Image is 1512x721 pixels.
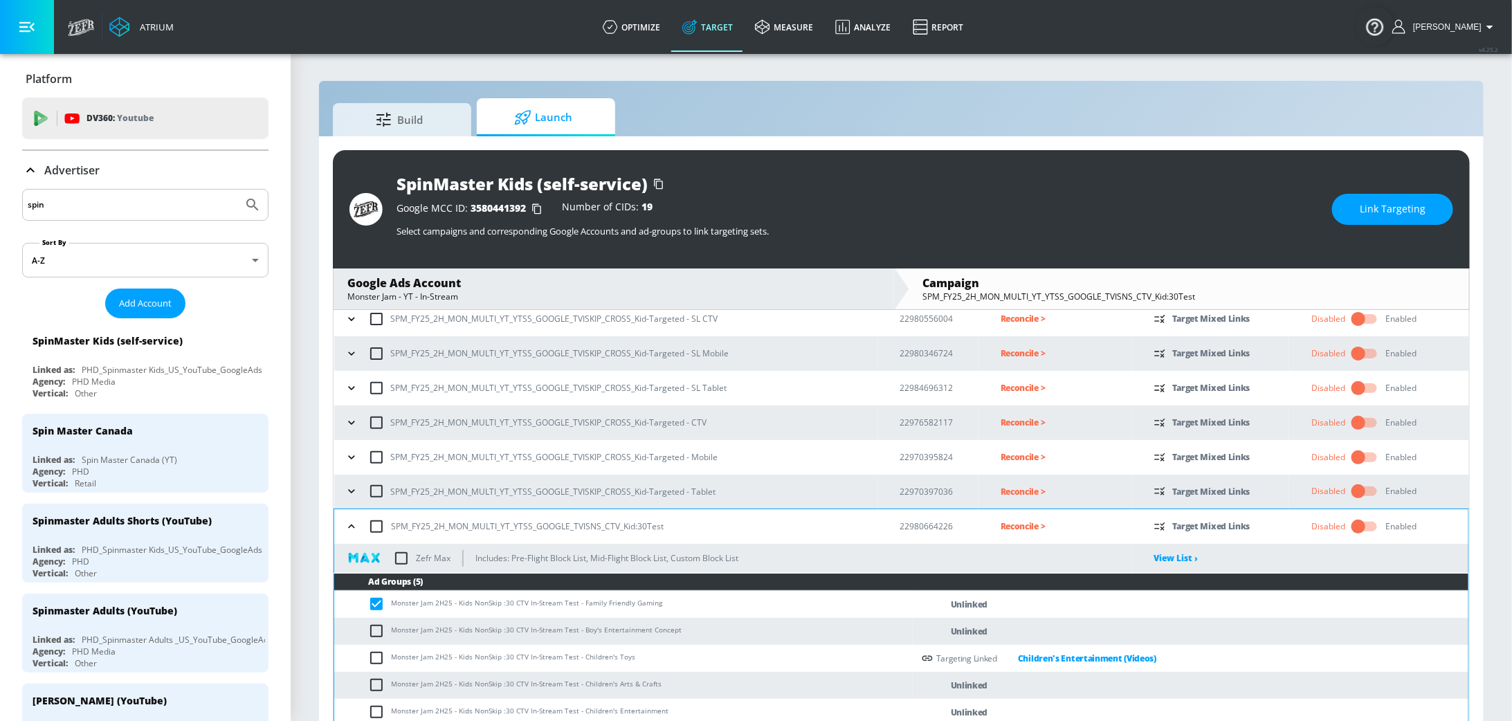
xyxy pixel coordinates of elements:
p: 22980556004 [900,311,978,326]
a: Atrium [109,17,174,37]
div: Disabled [1311,382,1345,394]
p: 22970397036 [900,484,978,499]
p: SPM_FY25_2H_MON_MULTI_YT_YTSS_GOOGLE_TVISKIP_CROSS_Kid-Targeted - SL Tablet [391,381,727,395]
div: [PERSON_NAME] (YouTube) [33,694,167,707]
div: Spinmaster Adults (YouTube) [33,604,177,617]
td: Monster Jam 2H25 - Kids NonSkip :30 CTV In-Stream Test - Children's Arts & Crafts [334,672,913,699]
div: Disabled [1311,485,1345,498]
p: Reconcile > [1001,345,1132,361]
a: Report [902,2,974,52]
div: Enabled [1385,347,1417,360]
div: Retail [75,477,96,489]
div: A-Z [22,243,268,277]
p: Youtube [117,111,154,125]
span: login as: stephanie.wolklin@zefr.com [1408,22,1482,32]
div: Other [75,657,97,669]
div: Spin Master Canada [33,424,133,437]
p: Target Mixed Links [1172,414,1250,430]
div: Spinmaster Adults (YouTube)Linked as:PHD_Spinmaster Adults _US_YouTube_GoogleAdsAgency:PHD MediaV... [22,594,268,673]
span: Link Targeting [1360,201,1426,218]
p: SPM_FY25_2H_MON_MULTI_YT_YTSS_GOOGLE_TVISKIP_CROSS_Kid-Targeted - Tablet [391,484,716,499]
div: Vertical: [33,477,68,489]
input: Search by name [28,196,237,214]
span: Launch [491,101,596,134]
div: Spin Master Canada (YT) [82,454,177,466]
div: PHD Media [72,646,116,657]
p: 22980664226 [900,519,978,533]
p: Target Mixed Links [1172,311,1250,327]
th: Ad Groups (5) [334,574,1468,591]
button: Add Account [105,289,185,318]
div: SpinMaster Kids (self-service)Linked as:PHD_Spinmaster Kids_US_YouTube_GoogleAdsAgency:PHD MediaV... [22,324,268,403]
p: SPM_FY25_2H_MON_MULTI_YT_YTSS_GOOGLE_TVISKIP_CROSS_Kid-Targeted - SL Mobile [391,346,729,360]
p: Reconcile > [1001,311,1132,327]
div: Linked as: [33,634,75,646]
p: DV360: [86,111,154,126]
span: Add Account [119,295,172,311]
div: Spin Master CanadaLinked as:Spin Master Canada (YT)Agency:PHDVertical:Retail [22,414,268,493]
p: Unlinked [951,596,988,612]
p: Target Mixed Links [1172,380,1250,396]
a: Target [671,2,744,52]
p: Target Mixed Links [1172,518,1250,534]
span: 3580441392 [471,201,526,215]
div: Targeting Linked [936,650,1156,666]
span: Build [347,103,452,136]
td: Monster Jam 2H25 - Kids NonSkip :30 CTV In-Stream Test - Boy's Entertainment Concept [334,618,913,645]
div: Disabled [1311,451,1345,464]
div: Linked as: [33,544,75,556]
div: SPM_FY25_2H_MON_MULTI_YT_YTSS_GOOGLE_TVISNS_CTV_Kid:30Test [923,291,1455,302]
div: Campaign [923,275,1455,291]
div: Spinmaster Adults Shorts (YouTube)Linked as:PHD_Spinmaster Kids_US_YouTube_GoogleAdsAgency:PHDVer... [22,504,268,583]
div: Monster Jam - YT - In-Stream [347,291,880,302]
div: Platform [22,60,268,98]
div: Vertical: [33,657,68,669]
p: Unlinked [951,623,988,639]
p: SPM_FY25_2H_MON_MULTI_YT_YTSS_GOOGLE_TVISKIP_CROSS_Kid-Targeted - SL CTV [391,311,718,326]
a: Children's Entertainment (Videos) [997,650,1156,666]
p: Reconcile > [1001,414,1132,430]
a: View List › [1154,552,1198,564]
p: Reconcile > [1001,380,1132,396]
p: Includes: Pre-Flight Block List, Mid-Flight Block List, Custom Block List [475,551,738,565]
p: Platform [26,71,72,86]
div: Linked as: [33,454,75,466]
p: Reconcile > [1001,484,1132,500]
p: Unlinked [951,704,988,720]
div: Google Ads Account [347,275,880,291]
p: Target Mixed Links [1172,484,1250,500]
p: 22984696312 [900,381,978,395]
div: Agency: [33,556,65,567]
p: Target Mixed Links [1172,345,1250,361]
a: optimize [592,2,671,52]
a: measure [744,2,824,52]
div: Agency: [33,466,65,477]
p: Reconcile > [1001,449,1132,465]
button: Open Resource Center [1356,7,1394,46]
div: Disabled [1311,347,1345,360]
div: Vertical: [33,567,68,579]
span: v 4.25.2 [1479,46,1498,53]
div: Disabled [1311,313,1345,325]
div: Other [75,387,97,399]
div: PHD_Spinmaster Kids_US_YouTube_GoogleAds [82,364,262,376]
button: Submit Search [237,190,268,220]
div: PHD [72,466,89,477]
div: PHD_Spinmaster Kids_US_YouTube_GoogleAds [82,544,262,556]
div: Disabled [1311,417,1345,429]
div: Enabled [1385,485,1417,498]
div: Enabled [1385,520,1417,533]
div: Enabled [1385,313,1417,325]
p: Reconcile > [1001,518,1132,534]
div: SpinMaster Kids (self-service) [397,172,648,195]
p: 22976582117 [900,415,978,430]
div: Spinmaster Adults Shorts (YouTube) [33,514,212,527]
div: Number of CIDs: [562,202,653,216]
